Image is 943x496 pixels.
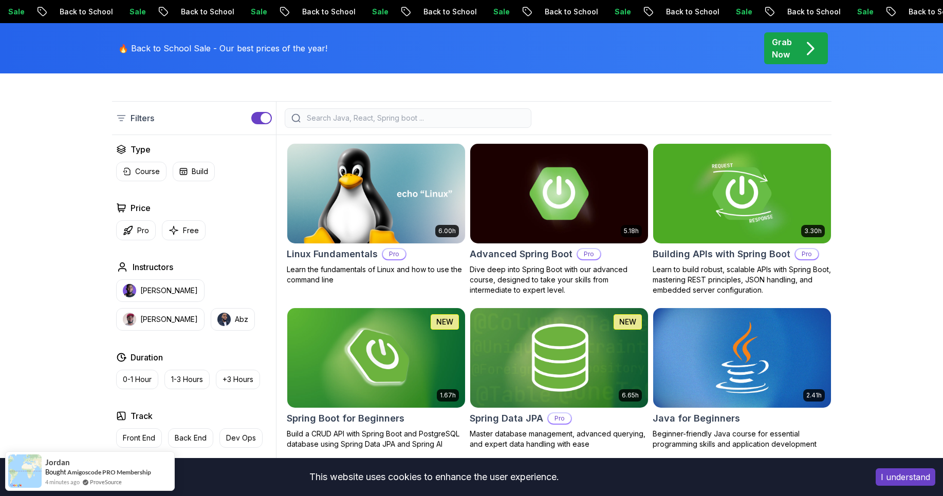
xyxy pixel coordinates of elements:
p: Learn to build robust, scalable APIs with Spring Boot, mastering REST principles, JSON handling, ... [653,264,831,295]
p: Back End [175,433,207,443]
p: Course [135,166,160,177]
p: Pro [548,413,571,424]
h2: Spring Boot for Beginners [287,411,404,426]
p: Pro [578,249,600,259]
span: 4 minutes ago [45,478,80,486]
h2: Advanced Spring Boot [470,247,572,261]
p: Build [192,166,208,177]
p: Sale [760,7,793,17]
p: 1-3 Hours [171,374,203,385]
img: instructor img [123,313,136,326]
a: Amigoscode PRO Membership [67,468,151,476]
a: Linux Fundamentals card6.00hLinux FundamentalsProLearn the fundamentals of Linux and how to use t... [287,143,466,285]
p: 2.41h [806,391,822,399]
a: Building APIs with Spring Boot card3.30hBuilding APIs with Spring BootProLearn to build robust, s... [653,143,831,295]
p: Grab Now [772,36,792,61]
h2: Linux Fundamentals [287,247,378,261]
img: instructor img [217,313,231,326]
h2: Instructors [133,261,173,273]
button: Accept cookies [876,468,935,486]
p: [PERSON_NAME] [140,285,198,296]
button: Build [173,162,215,181]
p: Back to School [326,7,396,17]
a: ProveSource [90,478,122,486]
p: NEW [619,317,636,327]
p: Dev Ops [226,433,256,443]
h2: Type [131,143,151,156]
button: Back End [168,428,213,448]
button: Course [116,162,167,181]
p: Master database management, advanced querying, and expert data handling with ease [470,429,649,449]
p: Back to School [690,7,760,17]
p: Abz [235,314,248,325]
p: Sale [396,7,429,17]
p: Sale [639,7,672,17]
p: Sale [881,7,914,17]
button: Pro [116,220,156,240]
p: Sale [517,7,550,17]
img: Linux Fundamentals card [287,144,465,243]
h2: Building APIs with Spring Boot [653,247,790,261]
a: Spring Boot for Beginners card1.67hNEWSpring Boot for BeginnersBuild a CRUD API with Spring Boot ... [287,308,466,449]
p: NEW [436,317,453,327]
p: Back to School [448,7,517,17]
img: provesource social proof notification image [8,454,42,488]
p: 0-1 Hour [123,374,152,385]
a: Java for Beginners card2.41hJava for BeginnersBeginner-friendly Java course for essential program... [653,308,831,449]
a: Spring Data JPA card6.65hNEWSpring Data JPAProMaster database management, advanced querying, and ... [470,308,649,449]
span: Jordan [45,458,70,467]
button: Free [162,220,206,240]
p: Back to School [811,7,881,17]
p: Front End [123,433,155,443]
button: 0-1 Hour [116,370,158,389]
img: Building APIs with Spring Boot card [653,144,831,243]
span: Bought [45,468,66,476]
img: Spring Boot for Beginners card [287,308,465,408]
p: Build a CRUD API with Spring Boot and PostgreSQL database using Spring Data JPA and Spring AI [287,429,466,449]
p: 5.18h [624,227,639,235]
p: Pro [383,249,405,259]
p: Pro [796,249,818,259]
button: instructor img[PERSON_NAME] [116,308,205,331]
button: Dev Ops [219,428,263,448]
a: Advanced Spring Boot card5.18hAdvanced Spring BootProDive deep into Spring Boot with our advanced... [470,143,649,295]
h2: Spring Data JPA [470,411,543,426]
p: Back to School [84,7,154,17]
h2: Duration [131,351,163,364]
button: instructor imgAbz [211,308,255,331]
p: Sale [275,7,308,17]
h2: Java for Beginners [653,411,740,426]
button: 1-3 Hours [164,370,210,389]
h2: Track [131,410,153,422]
p: Free [183,225,199,236]
p: 🔥 Back to School Sale - Our best prices of the year! [118,42,327,54]
h2: Price [131,202,151,214]
img: Java for Beginners card [653,308,831,408]
img: instructor img [123,284,136,297]
img: Advanced Spring Boot card [470,144,648,243]
p: Sale [154,7,187,17]
p: Sale [32,7,65,17]
p: Filters [131,112,154,124]
input: Search Java, React, Spring boot ... [305,113,525,123]
button: instructor img[PERSON_NAME] [116,279,205,302]
p: 3.30h [804,227,822,235]
p: 1.67h [440,391,456,399]
p: Back to School [205,7,275,17]
p: 6.65h [622,391,639,399]
p: Beginner-friendly Java course for essential programming skills and application development [653,429,831,449]
button: Front End [116,428,162,448]
p: Pro [137,225,149,236]
p: [PERSON_NAME] [140,314,198,325]
img: Spring Data JPA card [470,308,648,408]
p: Learn the fundamentals of Linux and how to use the command line [287,264,466,285]
div: This website uses cookies to enhance the user experience. [8,466,860,488]
p: Back to School [569,7,639,17]
button: +3 Hours [216,370,260,389]
p: Dive deep into Spring Boot with our advanced course, designed to take your skills from intermedia... [470,264,649,295]
p: +3 Hours [223,374,253,385]
p: 6.00h [438,227,456,235]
